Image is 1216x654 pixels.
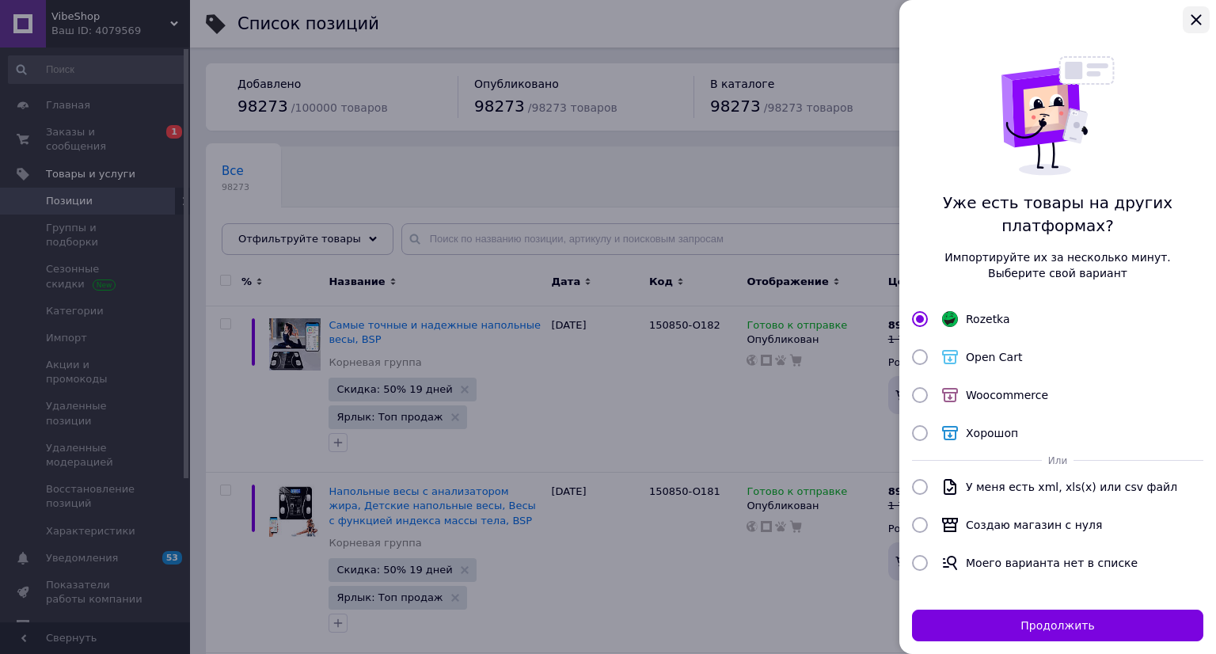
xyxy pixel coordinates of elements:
span: У меня есть xml, xls(x) или csv файл [966,481,1177,493]
span: Моего варианта нет в списке [966,557,1138,569]
span: Open Cart [966,351,1022,363]
span: Woocommerce [966,389,1048,401]
span: Создаю магазин с нуля [966,519,1102,531]
span: Уже есть товары на других платформах? [937,192,1178,237]
span: Импортируйте их за несколько минут. Выберите свой вариант [937,249,1178,281]
span: Rozetka [966,313,1010,325]
span: Хорошоп [966,427,1018,439]
button: Продолжить [912,610,1203,641]
span: Или [1048,455,1067,466]
button: Закрыть [1183,6,1210,33]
